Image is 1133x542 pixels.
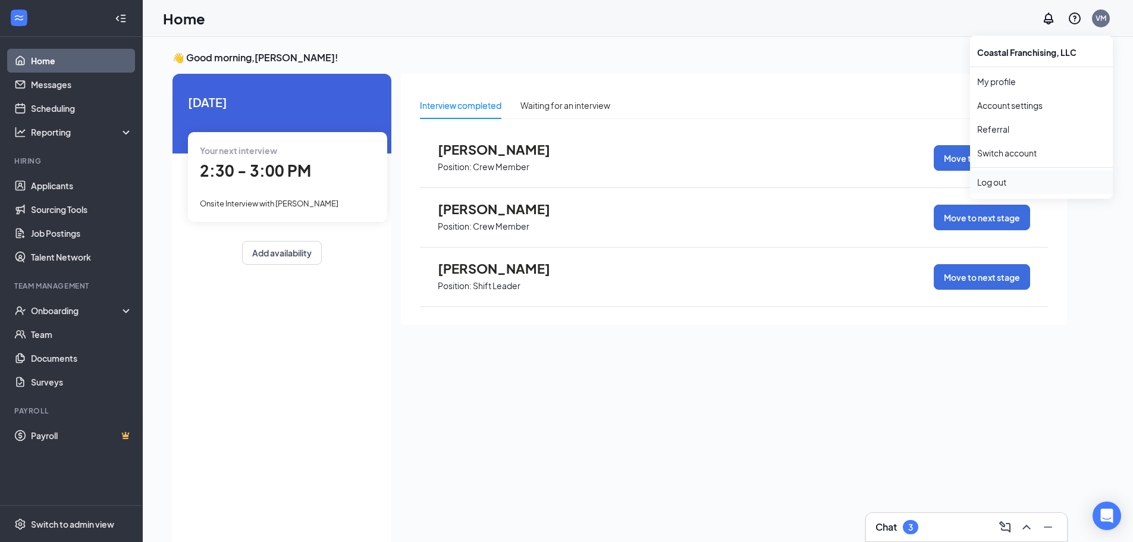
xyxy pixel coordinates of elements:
[31,518,114,530] div: Switch to admin view
[875,521,897,534] h3: Chat
[115,12,127,24] svg: Collapse
[970,40,1113,64] div: Coastal Franchising, LLC
[934,264,1030,290] button: Move to next stage
[14,281,130,291] div: Team Management
[14,305,26,317] svg: UserCheck
[1096,13,1106,23] div: VM
[1041,520,1055,534] svg: Minimize
[473,161,529,173] p: Crew Member
[31,198,133,221] a: Sourcing Tools
[977,99,1106,111] a: Account settings
[172,51,1067,64] h3: 👋 Good morning, [PERSON_NAME] !
[996,518,1015,537] button: ComposeMessage
[31,245,133,269] a: Talent Network
[908,522,913,532] div: 3
[200,145,277,156] span: Your next interview
[242,241,322,265] button: Add availability
[31,305,123,317] div: Onboarding
[977,76,1106,87] a: My profile
[420,99,501,112] div: Interview completed
[14,126,26,138] svg: Analysis
[977,123,1106,135] a: Referral
[31,322,133,346] a: Team
[31,49,133,73] a: Home
[934,145,1030,171] button: Move to next stage
[31,221,133,245] a: Job Postings
[31,126,133,138] div: Reporting
[31,73,133,96] a: Messages
[473,221,529,232] p: Crew Member
[438,201,569,217] span: [PERSON_NAME]
[438,280,472,292] p: Position:
[1017,518,1036,537] button: ChevronUp
[520,99,610,112] div: Waiting for an interview
[31,96,133,120] a: Scheduling
[473,280,520,292] p: Shift Leader
[438,221,472,232] p: Position:
[31,174,133,198] a: Applicants
[31,346,133,370] a: Documents
[1019,520,1034,534] svg: ChevronUp
[1038,518,1057,537] button: Minimize
[31,424,133,447] a: PayrollCrown
[1093,502,1121,530] div: Open Intercom Messenger
[14,518,26,530] svg: Settings
[188,93,376,111] span: [DATE]
[200,199,338,208] span: Onsite Interview with [PERSON_NAME]
[438,142,569,157] span: [PERSON_NAME]
[438,261,569,276] span: [PERSON_NAME]
[977,176,1106,188] div: Log out
[31,370,133,394] a: Surveys
[998,520,1012,534] svg: ComposeMessage
[200,161,311,180] span: 2:30 - 3:00 PM
[1041,11,1056,26] svg: Notifications
[14,406,130,416] div: Payroll
[1068,11,1082,26] svg: QuestionInfo
[14,156,130,166] div: Hiring
[13,12,25,24] svg: WorkstreamLogo
[977,148,1037,158] a: Switch account
[438,161,472,173] p: Position:
[163,8,205,29] h1: Home
[934,205,1030,230] button: Move to next stage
